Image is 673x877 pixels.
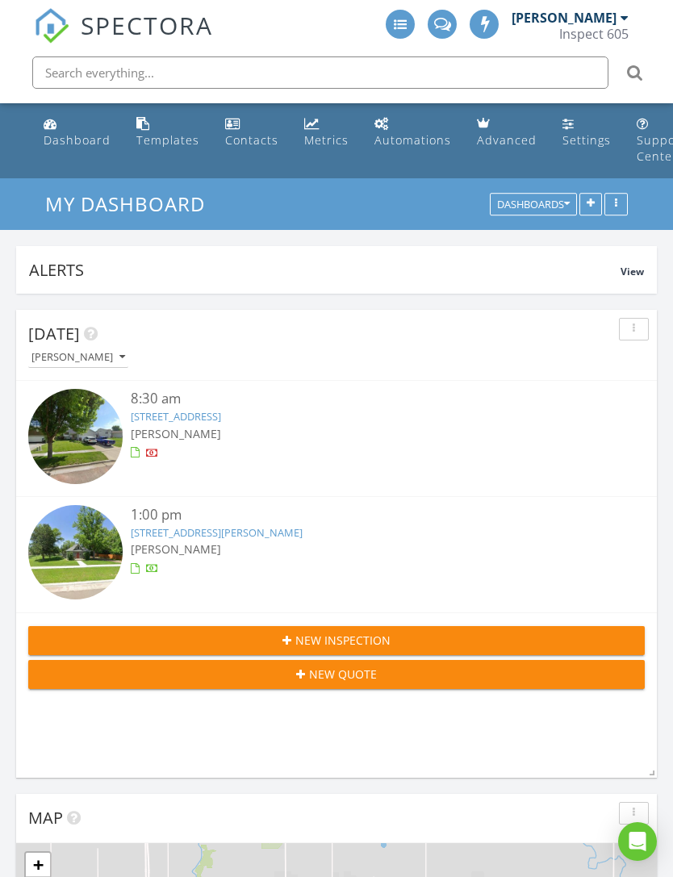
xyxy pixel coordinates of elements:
a: Templates [130,110,206,156]
a: Zoom in [26,853,50,877]
button: New Inspection [28,626,645,655]
div: Metrics [304,132,349,148]
a: Advanced [470,110,543,156]
a: Dashboard [37,110,117,156]
a: 1:00 pm [STREET_ADDRESS][PERSON_NAME] [PERSON_NAME] [28,505,645,604]
div: Inspect 605 [559,26,629,42]
div: Automations [374,132,451,148]
a: Automations (Advanced) [368,110,458,156]
button: Dashboards [490,194,577,216]
span: Map [28,807,63,829]
div: 8:30 am [131,389,593,409]
a: Contacts [219,110,285,156]
a: SPECTORA [34,22,213,56]
a: Settings [556,110,617,156]
div: Templates [136,132,199,148]
a: 8:30 am [STREET_ADDRESS] [PERSON_NAME] [28,389,645,488]
span: [DATE] [28,323,80,345]
span: New Quote [309,666,377,683]
button: New Quote [28,660,645,689]
img: streetview [28,505,123,599]
div: Dashboard [44,132,111,148]
button: [PERSON_NAME] [28,347,128,369]
a: [STREET_ADDRESS] [131,409,221,424]
div: Advanced [477,132,537,148]
div: [PERSON_NAME] [31,352,125,363]
div: 1:00 pm [131,505,593,525]
span: [PERSON_NAME] [131,426,221,441]
img: streetview [28,389,123,483]
span: [PERSON_NAME] [131,541,221,557]
div: Open Intercom Messenger [618,822,657,861]
a: My Dashboard [45,190,219,217]
span: New Inspection [295,632,391,649]
img: The Best Home Inspection Software - Spectora [34,8,69,44]
span: View [621,265,644,278]
span: SPECTORA [81,8,213,42]
a: [STREET_ADDRESS][PERSON_NAME] [131,525,303,540]
a: Metrics [298,110,355,156]
div: Settings [562,132,611,148]
div: Contacts [225,132,278,148]
div: Dashboards [497,199,570,211]
div: [PERSON_NAME] [512,10,617,26]
input: Search everything... [32,56,608,89]
div: Alerts [29,259,621,281]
